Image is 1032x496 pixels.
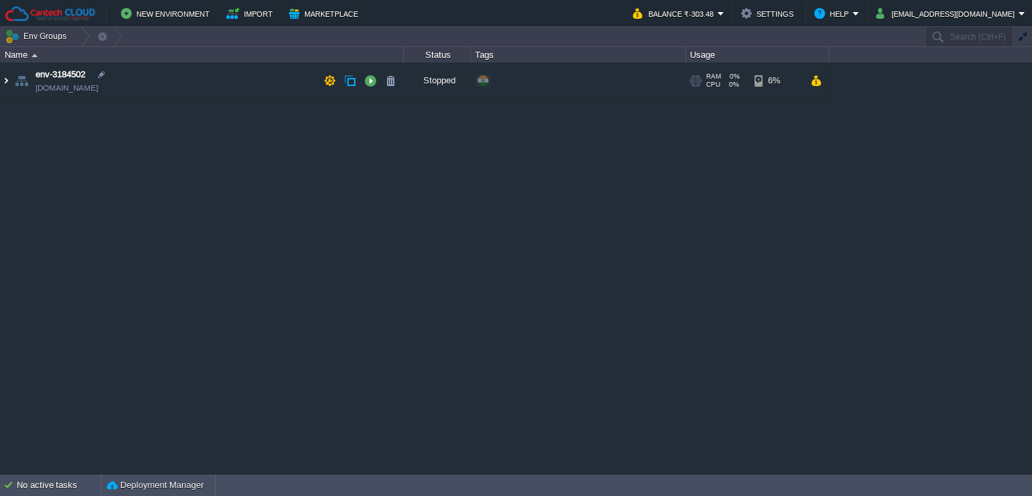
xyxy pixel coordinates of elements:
[1,47,403,63] div: Name
[121,5,214,22] button: New Environment
[726,73,740,81] span: 0%
[289,5,362,22] button: Marketplace
[706,73,721,81] span: RAM
[472,47,685,63] div: Tags
[17,474,101,496] div: No active tasks
[404,47,470,63] div: Status
[755,63,798,99] div: 6%
[726,81,739,89] span: 0%
[12,63,31,99] img: AMDAwAAAACH5BAEAAAAALAAAAAABAAEAAAICRAEAOw==
[5,27,71,46] button: Env Groups
[814,5,853,22] button: Help
[5,5,96,22] img: Cantech Cloud
[36,81,98,95] a: [DOMAIN_NAME]
[706,81,720,89] span: CPU
[107,479,204,492] button: Deployment Manager
[36,68,85,81] a: env-3184502
[32,54,38,57] img: AMDAwAAAACH5BAEAAAAALAAAAAABAAEAAAICRAEAOw==
[687,47,828,63] div: Usage
[1,63,11,99] img: AMDAwAAAACH5BAEAAAAALAAAAAABAAEAAAICRAEAOw==
[876,5,1019,22] button: [EMAIL_ADDRESS][DOMAIN_NAME]
[226,5,277,22] button: Import
[633,5,718,22] button: Balance ₹-303.48
[741,5,798,22] button: Settings
[404,63,471,99] div: Stopped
